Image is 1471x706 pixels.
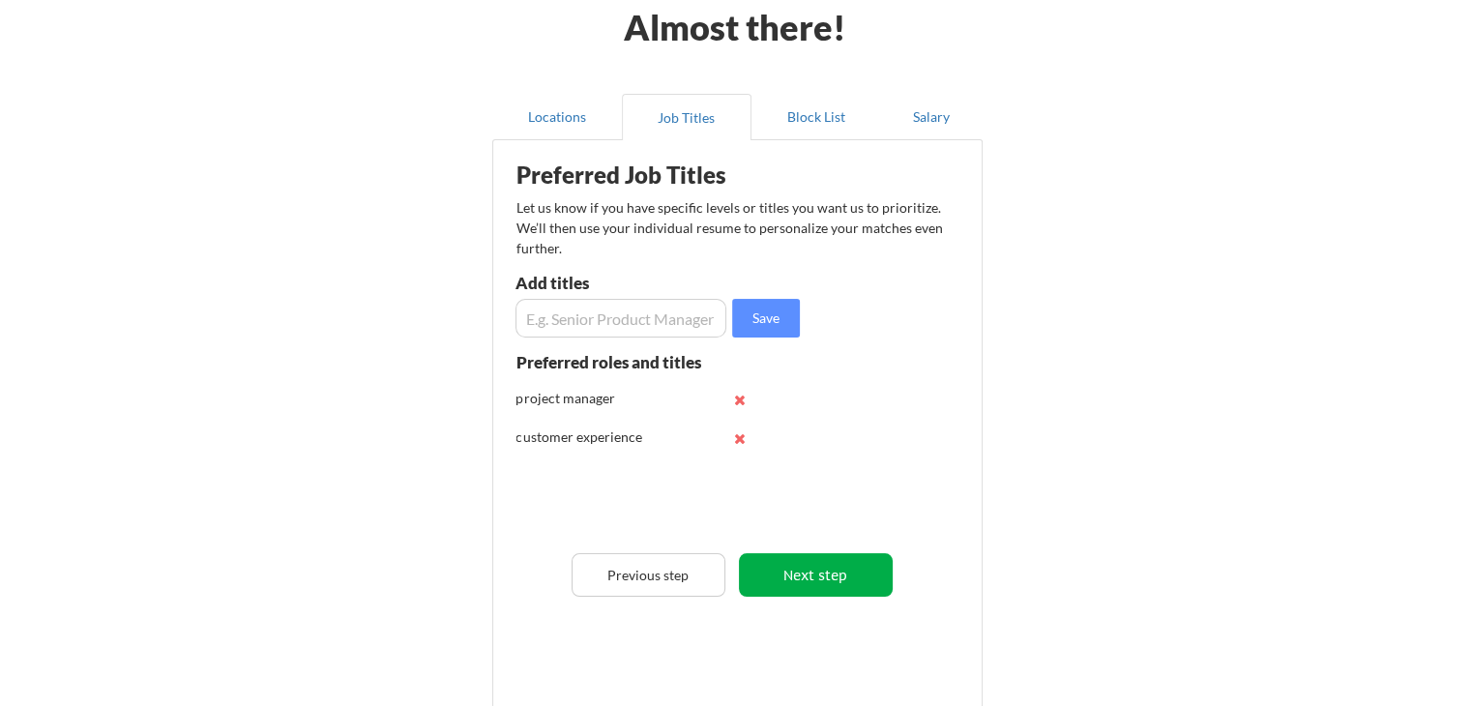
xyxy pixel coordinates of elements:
[492,94,622,140] button: Locations
[739,553,893,597] button: Next step
[881,94,983,140] button: Salary
[516,389,643,408] div: project manager
[516,427,643,447] div: customer experience
[516,197,945,258] div: Let us know if you have specific levels or titles you want us to prioritize. We’ll then use your ...
[600,10,869,44] div: Almost there!
[515,275,721,291] div: Add titles
[515,299,726,338] input: E.g. Senior Product Manager
[751,94,881,140] button: Block List
[516,163,760,187] div: Preferred Job Titles
[572,553,725,597] button: Previous step
[622,94,751,140] button: Job Titles
[516,354,725,370] div: Preferred roles and titles
[732,299,800,338] button: Save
